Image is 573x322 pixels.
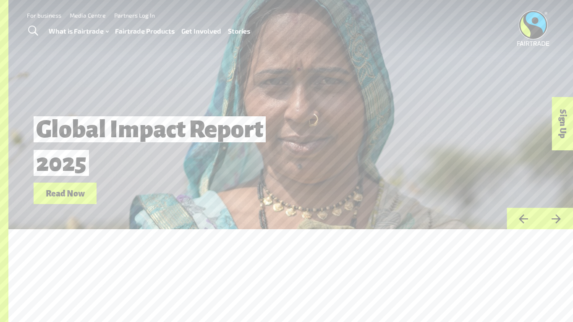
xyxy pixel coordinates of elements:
a: Get Involved [181,25,221,37]
a: Media Centre [70,12,106,19]
span: Global Impact Report 2025 [34,116,266,176]
a: For business [27,12,61,19]
a: Read Now [34,183,97,204]
img: Fairtrade Australia New Zealand logo [517,10,549,46]
button: Next [540,208,573,229]
a: Stories [228,25,250,37]
a: Toggle Search [23,21,43,42]
a: Partners Log In [114,12,155,19]
a: Fairtrade Products [115,25,175,37]
a: What is Fairtrade [49,25,109,37]
button: Previous [507,208,540,229]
